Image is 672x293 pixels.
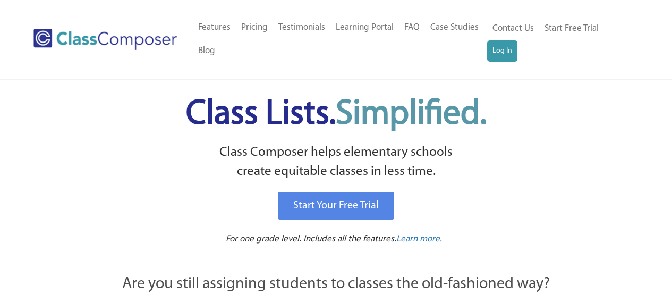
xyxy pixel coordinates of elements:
[399,16,425,39] a: FAQ
[273,16,330,39] a: Testimonials
[330,16,399,39] a: Learning Portal
[278,192,394,220] a: Start Your Free Trial
[236,16,273,39] a: Pricing
[487,17,631,62] nav: Header Menu
[226,235,396,244] span: For one grade level. Includes all the features.
[64,143,609,182] p: Class Composer helps elementary schools create equitable classes in less time.
[193,39,220,63] a: Blog
[487,40,517,62] a: Log In
[193,16,236,39] a: Features
[293,200,379,211] span: Start Your Free Trial
[336,97,487,132] span: Simplified.
[33,29,177,50] img: Class Composer
[539,17,604,41] a: Start Free Trial
[396,235,442,244] span: Learn more.
[396,233,442,246] a: Learn more.
[487,17,539,40] a: Contact Us
[193,16,487,63] nav: Header Menu
[425,16,484,39] a: Case Studies
[186,97,487,132] span: Class Lists.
